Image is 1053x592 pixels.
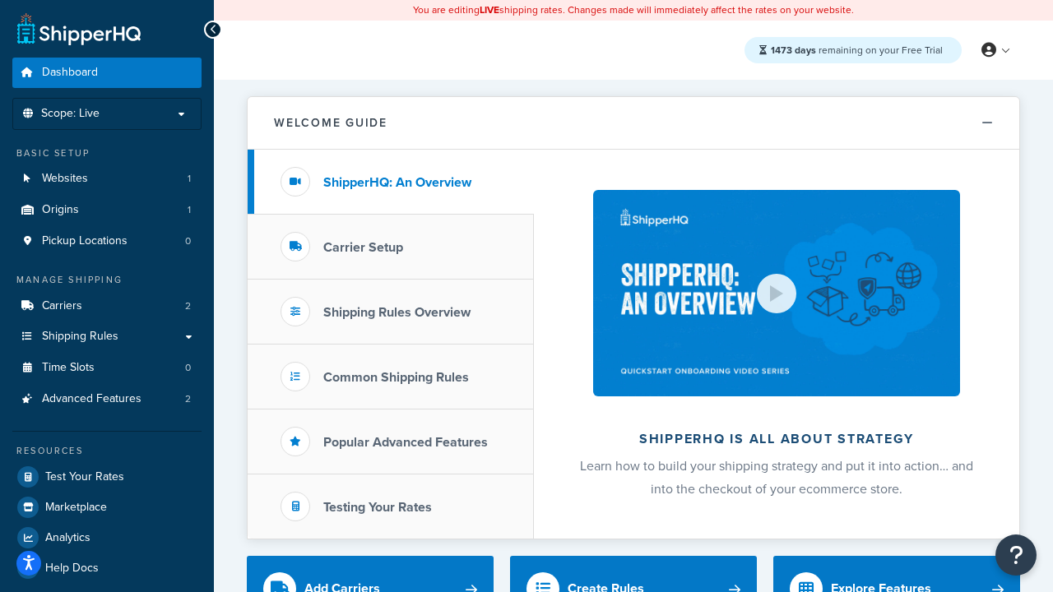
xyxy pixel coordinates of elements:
[42,234,128,248] span: Pickup Locations
[45,501,107,515] span: Marketplace
[12,195,202,225] li: Origins
[12,353,202,383] li: Time Slots
[12,291,202,321] li: Carriers
[12,146,202,160] div: Basic Setup
[771,43,816,58] strong: 1473 days
[185,361,191,375] span: 0
[12,523,202,553] a: Analytics
[12,226,202,257] li: Pickup Locations
[42,392,141,406] span: Advanced Features
[248,97,1019,150] button: Welcome Guide
[188,203,191,217] span: 1
[771,43,943,58] span: remaining on your Free Trial
[12,553,202,583] a: Help Docs
[42,330,118,344] span: Shipping Rules
[42,203,79,217] span: Origins
[580,456,973,498] span: Learn how to build your shipping strategy and put it into action… and into the checkout of your e...
[323,175,471,190] h3: ShipperHQ: An Overview
[323,500,432,515] h3: Testing Your Rates
[12,353,202,383] a: Time Slots0
[12,273,202,287] div: Manage Shipping
[41,107,100,121] span: Scope: Live
[12,291,202,321] a: Carriers2
[42,361,95,375] span: Time Slots
[480,2,499,17] b: LIVE
[12,462,202,492] a: Test Your Rates
[323,435,488,450] h3: Popular Advanced Features
[12,164,202,194] a: Websites1
[323,305,471,320] h3: Shipping Rules Overview
[42,66,98,80] span: Dashboard
[12,321,202,352] a: Shipping Rules
[274,117,387,129] h2: Welcome Guide
[12,384,202,414] li: Advanced Features
[188,172,191,186] span: 1
[45,470,124,484] span: Test Your Rates
[12,164,202,194] li: Websites
[42,299,82,313] span: Carriers
[185,392,191,406] span: 2
[185,234,191,248] span: 0
[593,190,960,396] img: ShipperHQ is all about strategy
[185,299,191,313] span: 2
[45,531,90,545] span: Analytics
[323,240,403,255] h3: Carrier Setup
[45,562,99,576] span: Help Docs
[12,444,202,458] div: Resources
[12,226,202,257] a: Pickup Locations0
[12,58,202,88] a: Dashboard
[578,432,976,446] h2: ShipperHQ is all about strategy
[12,384,202,414] a: Advanced Features2
[323,370,469,385] h3: Common Shipping Rules
[12,195,202,225] a: Origins1
[995,534,1037,576] button: Open Resource Center
[12,493,202,522] a: Marketplace
[42,172,88,186] span: Websites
